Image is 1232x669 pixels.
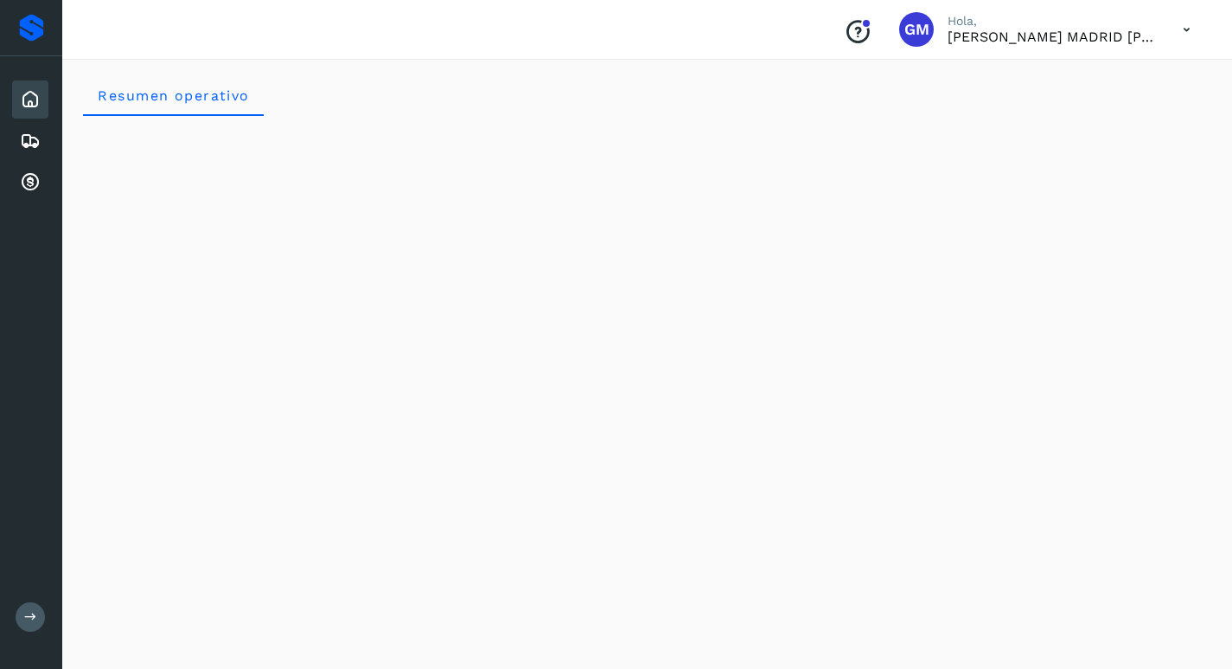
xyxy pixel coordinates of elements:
p: GERARDO MADRID FERNANDEZ [948,29,1155,45]
div: Embarques [12,122,48,160]
div: Cuentas por cobrar [12,164,48,202]
p: Hola, [948,14,1155,29]
div: Inicio [12,80,48,119]
span: Resumen operativo [97,87,250,104]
